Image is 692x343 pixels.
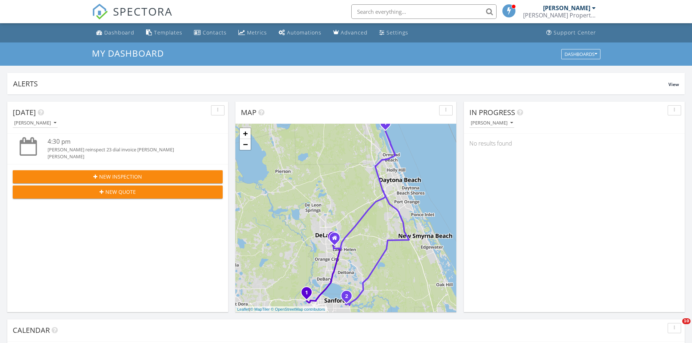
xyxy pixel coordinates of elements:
img: The Best Home Inspection Software - Spectora [92,4,108,20]
a: Zoom in [240,128,251,139]
div: Alerts [13,79,668,89]
div: | [235,306,327,313]
div: Bowman Property Inspections [523,12,596,19]
iframe: Intercom live chat [667,318,685,336]
button: Dashboards [561,49,600,59]
div: [PERSON_NAME] [543,4,590,12]
a: Leaflet [237,307,249,311]
div: Support Center [554,29,596,36]
span: Calendar [13,325,50,335]
button: [PERSON_NAME] [469,118,514,128]
span: [DATE] [13,107,36,117]
span: New Inspection [99,173,142,180]
a: Templates [143,26,185,40]
div: [PERSON_NAME] [48,153,205,160]
div: Contacts [203,29,227,36]
div: 3100 Ocean Shore Drive, Ormond Beach, FL 201, Ormond Beach, FL 32176 [385,123,390,127]
div: Metrics [247,29,267,36]
div: Settings [387,29,408,36]
div: 1501 Hopedale Pl, Sanford, FL 32771 [347,296,351,300]
a: SPECTORA [92,10,173,25]
a: Contacts [191,26,230,40]
span: My Dashboard [92,47,164,59]
i: 1 [384,121,387,126]
span: Map [241,107,256,117]
span: In Progress [469,107,515,117]
input: Search everything... [351,4,497,19]
span: SPECTORA [113,4,173,19]
i: 1 [305,290,308,295]
button: [PERSON_NAME] [13,118,58,128]
a: © OpenStreetMap contributors [271,307,325,311]
div: Dashboard [104,29,134,36]
div: Dashboards [564,52,597,57]
i: 2 [345,294,348,299]
div: [PERSON_NAME] reinspect 23 dial invoice [PERSON_NAME] [48,146,205,153]
div: [PERSON_NAME] [14,121,56,126]
a: Settings [376,26,411,40]
a: Zoom out [240,139,251,150]
a: Metrics [235,26,270,40]
a: Dashboard [93,26,137,40]
div: [PERSON_NAME] [471,121,513,126]
div: 4:30 pm [48,137,205,146]
span: View [668,81,679,87]
span: 10 [682,318,691,324]
div: Automations [287,29,321,36]
div: 6894 Hidden Glade Pl, Sanford, FL 32771 [307,292,311,297]
div: Templates [154,29,182,36]
div: 339 Orchard Hill St, Deland FL 32724 [335,238,339,242]
div: Advanced [341,29,368,36]
span: New Quote [105,188,136,196]
a: Advanced [330,26,371,40]
button: New Quote [13,185,223,199]
div: No results found [464,134,685,153]
a: Support Center [543,26,599,40]
a: Automations (Basic) [276,26,324,40]
button: New Inspection [13,170,223,183]
a: © MapTiler [250,307,270,311]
